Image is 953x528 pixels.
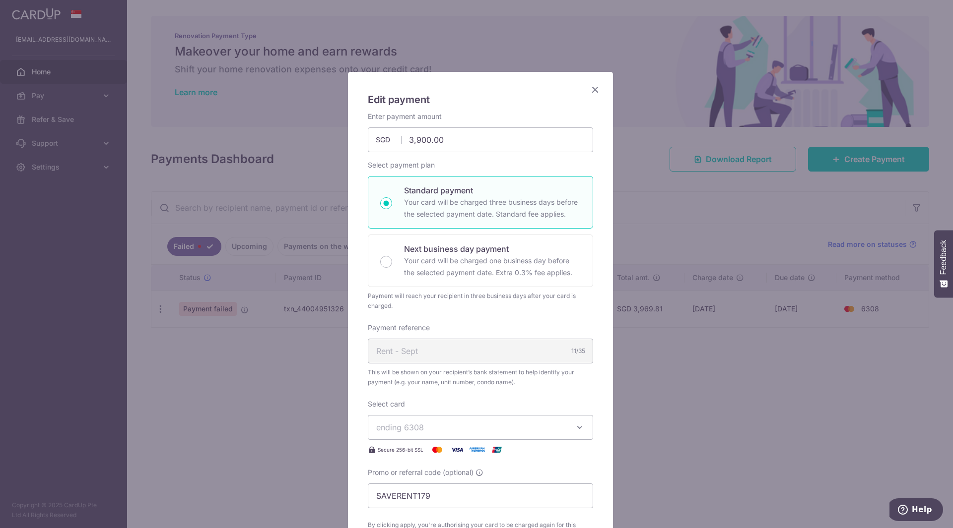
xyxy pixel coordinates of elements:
[368,291,593,311] div: Payment will reach your recipient in three business days after your card is charged.
[368,415,593,440] button: ending 6308
[376,422,424,432] span: ending 6308
[368,160,435,170] label: Select payment plan
[368,92,593,108] h5: Edit payment
[447,444,467,456] img: Visa
[487,444,507,456] img: UnionPay
[939,240,948,275] span: Feedback
[378,446,423,454] span: Secure 256-bit SSL
[427,444,447,456] img: Mastercard
[368,399,405,409] label: Select card
[889,498,943,523] iframe: Opens a widget where you can find more information
[404,255,581,279] p: Your card will be charged one business day before the selected payment date. Extra 0.3% fee applies.
[376,135,402,145] span: SGD
[404,243,581,255] p: Next business day payment
[368,112,442,121] label: Enter payment amount
[368,468,474,477] span: Promo or referral code (optional)
[571,346,585,356] div: 11/35
[934,230,953,297] button: Feedback - Show survey
[368,127,593,152] input: 0.00
[467,444,487,456] img: American Express
[589,84,601,96] button: Close
[404,184,581,196] p: Standard payment
[404,196,581,220] p: Your card will be charged three business days before the selected payment date. Standard fee appl...
[368,367,593,387] span: This will be shown on your recipient’s bank statement to help identify your payment (e.g. your na...
[368,323,430,333] label: Payment reference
